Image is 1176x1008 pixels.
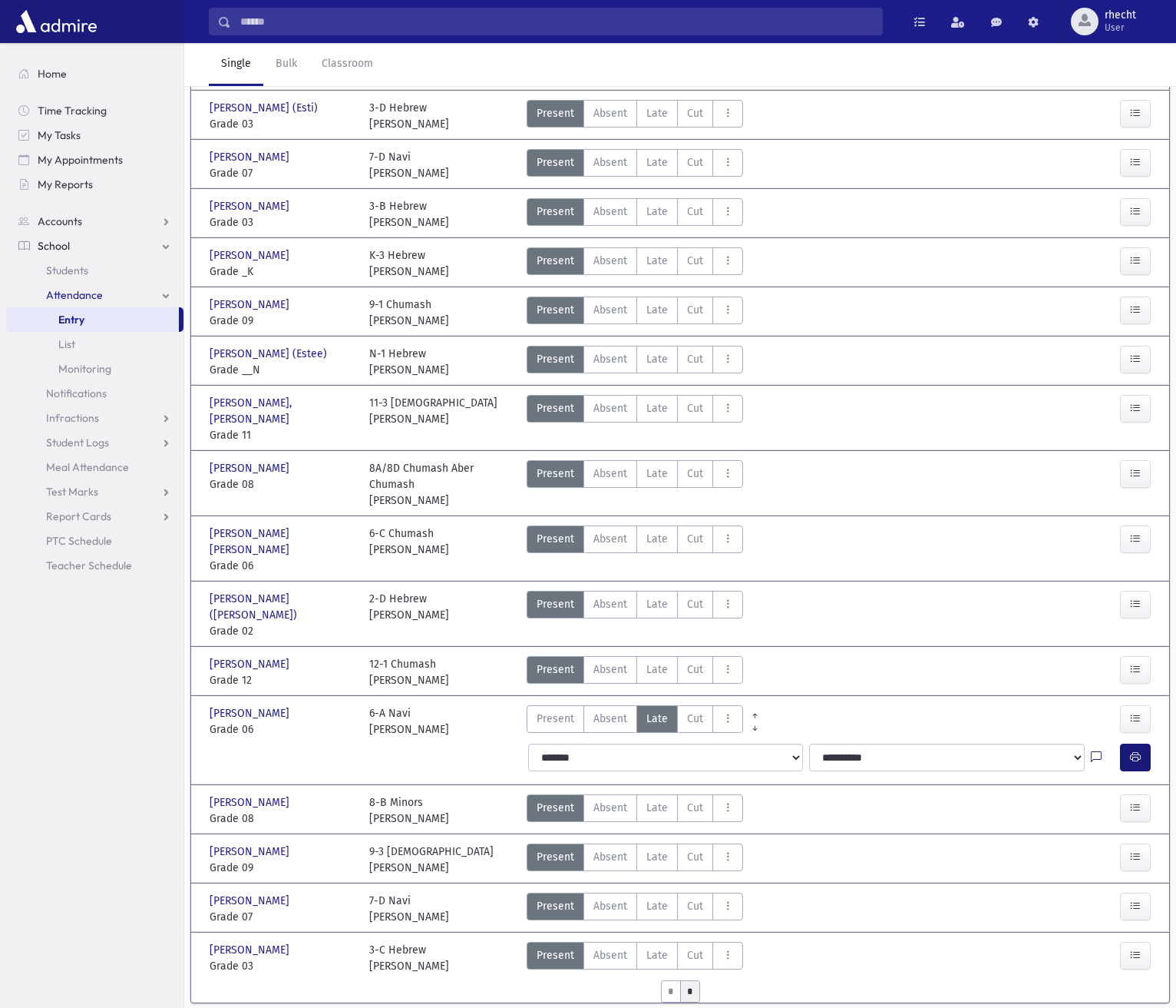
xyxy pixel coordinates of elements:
[527,149,743,181] div: AttTypes
[646,531,668,547] span: Late
[210,721,354,738] span: Grade 06
[210,591,354,623] span: [PERSON_NAME] ([PERSON_NAME])
[12,6,101,37] img: AdmirePro
[231,8,882,35] input: Search
[646,711,668,727] span: Late
[537,204,574,220] span: Present
[593,466,627,482] span: Absent
[537,154,574,171] span: Present
[537,711,574,727] span: Present
[210,460,292,476] span: [PERSON_NAME]
[210,165,354,181] span: Grade 07
[646,466,668,482] span: Late
[537,302,574,318] span: Present
[6,479,183,504] a: Test Marks
[210,427,354,443] span: Grade 11
[537,105,574,121] span: Present
[6,61,183,86] a: Home
[687,105,703,121] span: Cut
[687,531,703,547] span: Cut
[6,406,183,430] a: Infractions
[527,198,743,230] div: AttTypes
[210,794,292,811] span: [PERSON_NAME]
[210,860,354,876] span: Grade 09
[46,436,109,449] span: Student Logs
[369,346,449,378] div: N-1 Hebrew [PERSON_NAME]
[6,356,183,381] a: Monitoring
[593,253,627,269] span: Absent
[593,204,627,220] span: Absent
[527,705,743,738] div: AttTypes
[527,460,743,509] div: AttTypes
[38,128,81,142] span: My Tasks
[687,947,703,963] span: Cut
[1105,22,1136,34] span: User
[687,596,703,612] span: Cut
[210,346,330,362] span: [PERSON_NAME] (Estee)
[210,476,354,492] span: Grade 08
[210,958,354,974] span: Grade 03
[210,705,292,721] span: [PERSON_NAME]
[210,893,292,909] span: [PERSON_NAME]
[687,253,703,269] span: Cut
[593,351,627,367] span: Absent
[593,105,627,121] span: Absent
[210,214,354,230] span: Grade 03
[593,154,627,171] span: Absent
[537,531,574,547] span: Present
[210,362,354,378] span: Grade __N
[537,800,574,816] span: Present
[6,430,183,455] a: Student Logs
[46,534,112,548] span: PTC Schedule
[687,800,703,816] span: Cut
[38,67,67,81] span: Home
[263,43,309,86] a: Bulk
[687,849,703,865] span: Cut
[369,526,449,574] div: 6-C Chumash [PERSON_NAME]
[210,558,354,574] span: Grade 06
[527,794,743,827] div: AttTypes
[527,297,743,329] div: AttTypes
[537,947,574,963] span: Present
[369,591,449,639] div: 2-D Hebrew [PERSON_NAME]
[593,947,627,963] span: Absent
[537,596,574,612] span: Present
[210,264,354,280] span: Grade _K
[369,149,449,181] div: 7-D Navi [PERSON_NAME]
[593,302,627,318] span: Absent
[537,253,574,269] span: Present
[593,800,627,816] span: Absent
[369,893,449,925] div: 7-D Navi [PERSON_NAME]
[527,100,743,132] div: AttTypes
[210,297,292,313] span: [PERSON_NAME]
[527,247,743,280] div: AttTypes
[646,351,668,367] span: Late
[210,116,354,132] span: Grade 03
[210,672,354,688] span: Grade 12
[6,234,183,258] a: School
[593,711,627,727] span: Absent
[527,893,743,925] div: AttTypes
[687,302,703,318] span: Cut
[527,395,743,443] div: AttTypes
[210,198,292,214] span: [PERSON_NAME]
[537,898,574,914] span: Present
[6,455,183,479] a: Meal Attendance
[309,43,385,86] a: Classroom
[210,395,354,427] span: [PERSON_NAME], [PERSON_NAME]
[58,362,111,376] span: Monitoring
[38,177,93,191] span: My Reports
[527,526,743,574] div: AttTypes
[646,947,668,963] span: Late
[369,395,497,443] div: 11-3 [DEMOGRAPHIC_DATA] [PERSON_NAME]
[687,661,703,678] span: Cut
[537,351,574,367] span: Present
[369,656,449,688] div: 12-1 Chumash [PERSON_NAME]
[38,239,70,253] span: School
[6,123,183,148] a: My Tasks
[646,400,668,416] span: Late
[369,844,494,876] div: 9-3 [DEMOGRAPHIC_DATA] [PERSON_NAME]
[210,942,292,958] span: [PERSON_NAME]
[38,214,82,228] span: Accounts
[46,288,103,302] span: Attendance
